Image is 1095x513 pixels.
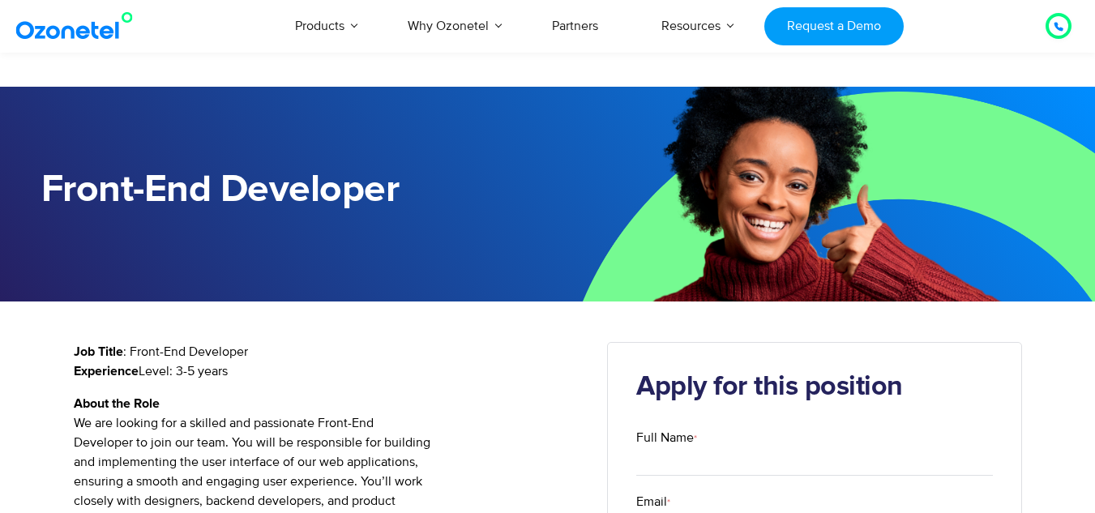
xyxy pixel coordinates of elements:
p: : Front-End Developer Level: 3-5 years [74,342,584,381]
strong: Experience [74,365,139,378]
strong: About the Role [74,397,160,410]
h2: Apply for this position [636,371,993,404]
h1: Front-End Developer [41,168,548,212]
a: Request a Demo [764,7,903,45]
strong: Job Title [74,345,123,358]
label: Email [636,492,993,511]
label: Full Name [636,428,993,447]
